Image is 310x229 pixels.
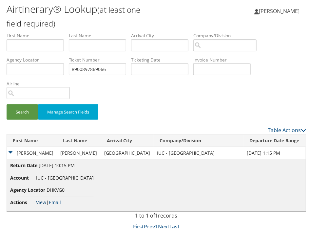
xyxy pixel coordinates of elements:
label: First Name [7,31,69,38]
h1: Airtinerary® Lookup [7,1,156,29]
a: View [36,198,46,204]
td: [PERSON_NAME] [7,146,57,158]
label: Ticket Number [69,56,131,62]
label: Ticketing Date [131,56,193,62]
th: Last Name: activate to sort column ascending [57,133,101,146]
label: Agency Locator [7,56,69,62]
label: Airline [7,79,75,86]
th: Arrival City: activate to sort column ascending [101,133,154,146]
label: Company/Division [193,31,262,38]
span: 1 [155,211,158,218]
a: Email [49,198,61,204]
span: Account [10,173,35,181]
span: DHKVG0 [47,186,65,192]
span: [DATE] 10:15 PM [39,161,75,167]
label: Last Name [69,31,131,38]
td: [GEOGRAPHIC_DATA] [101,146,154,158]
span: Agency Locator [10,185,45,193]
td: IUC - [GEOGRAPHIC_DATA] [154,146,243,158]
label: Invoice Number [193,56,256,62]
span: [PERSON_NAME] [259,7,300,14]
button: Search [7,103,38,119]
span: Return Date [10,161,37,168]
span: IUC - [GEOGRAPHIC_DATA] [36,174,94,180]
div: 1 to 1 of records [7,211,306,222]
span: Actions [10,198,35,205]
th: Departure Date Range: activate to sort column ascending [243,133,306,146]
button: Manage Search Fields [38,103,98,119]
label: Arrival City [131,31,193,38]
th: First Name: activate to sort column ascending [7,133,57,146]
td: [DATE] 1:15 PM [243,146,306,158]
a: Table Actions [268,126,306,133]
td: [PERSON_NAME] [57,146,101,158]
span: | [36,198,61,204]
a: [PERSON_NAME] [254,0,306,20]
th: Company/Division [154,133,243,146]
